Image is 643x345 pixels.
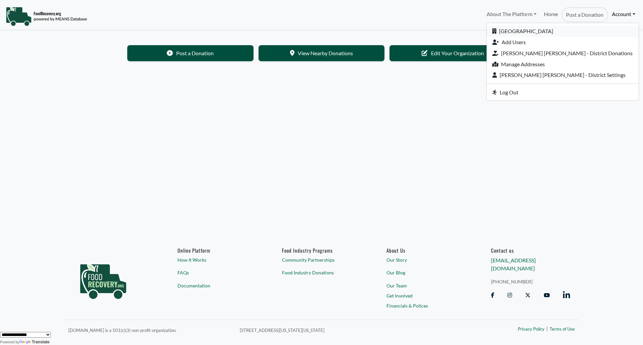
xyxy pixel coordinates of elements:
a: Terms of Use [550,326,575,333]
img: NavigationLogo_FoodRecovery-91c16205cd0af1ed486a0f1a7774a6544ea792ac00100771e7dd3ec7c0e58e41.png [6,6,87,26]
a: [EMAIL_ADDRESS][DOMAIN_NAME] [491,257,536,271]
h6: Food Industry Programs [282,247,361,253]
a: [PERSON_NAME] [PERSON_NAME] - District Settings [487,70,639,81]
img: food_recovery_green_logo-76242d7a27de7ed26b67be613a865d9c9037ba317089b267e0515145e5e51427.png [73,247,133,311]
a: Edit Your Organization [389,45,516,61]
a: [PHONE_NUMBER] [491,278,570,285]
img: Google Translate [19,340,32,345]
a: Food Industry Donations [282,269,361,276]
a: Post a Donation [562,7,608,22]
a: [PERSON_NAME] [PERSON_NAME] - District Donations [487,48,639,59]
p: [STREET_ADDRESS][US_STATE][US_STATE] [240,326,446,334]
a: About Us [386,247,466,253]
a: Manage Addresses [487,59,639,70]
h6: Contact us [491,247,570,253]
a: View Nearby Donations [259,45,385,61]
h6: Online Platform [177,247,257,253]
a: Get Involved [386,292,466,299]
a: Post a Donation [127,45,254,61]
span: | [546,324,548,332]
a: Privacy Policy [518,326,545,333]
a: Log Out [487,87,639,98]
a: Our Story [386,256,466,263]
a: Add Users [487,37,639,48]
a: Translate [19,340,50,344]
p: [DOMAIN_NAME] is a 501(c)(3) non-profit organization. [68,326,232,334]
a: About The Platform [483,7,540,21]
a: Financials & Polices [386,302,466,309]
a: Our Team [386,282,466,289]
a: Home [540,7,562,22]
a: Account [608,7,639,21]
a: Our Blog [386,269,466,276]
a: Documentation [177,282,257,289]
a: How It Works [177,256,257,263]
a: FAQs [177,269,257,276]
a: [GEOGRAPHIC_DATA] [487,26,639,37]
a: Community Partnerships [282,256,361,263]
